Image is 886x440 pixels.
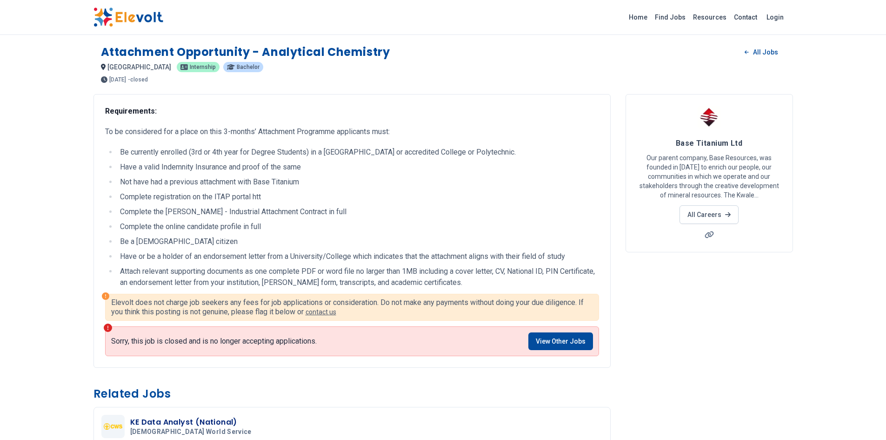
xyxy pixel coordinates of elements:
li: Be a [DEMOGRAPHIC_DATA] citizen [117,236,599,247]
li: Complete registration on the ITAP portal htt [117,191,599,203]
li: Not have had a previous attachment with Base Titanium [117,176,599,188]
li: Complete the online candidate profile in full [117,221,599,232]
p: To be considered for a place on this 3-months’ Attachment Programme applicants must: [105,126,599,137]
li: Attach relevant supporting documents as one complete PDF or word file no larger than 1MB includin... [117,266,599,288]
span: [DATE] [109,77,126,82]
span: [GEOGRAPHIC_DATA] [107,63,171,71]
p: Our parent company, Base Resources, was founded in [DATE] to enrich our people, our communities i... [637,153,781,200]
h1: Attachment Opportunity - Analytical Chemistry [101,45,390,60]
img: Elevolt [93,7,163,27]
a: contact us [306,308,336,316]
p: Elevolt does not charge job seekers any fees for job applications or consideration. Do not make a... [111,298,593,317]
a: All Jobs [737,45,785,59]
li: Be currently enrolled (3rd or 4th year for Degree Students) in a [GEOGRAPHIC_DATA] or accredited ... [117,147,599,158]
a: Contact [730,10,761,25]
iframe: Advertisement [626,264,793,394]
span: bachelor [237,64,260,70]
iframe: Chat Widget [839,395,886,440]
a: View Other Jobs [528,332,593,350]
span: [DEMOGRAPHIC_DATA] World Service [130,428,252,436]
li: Have a valid Indemnity Insurance and proof of the same [117,162,599,173]
h3: KE Data Analyst (National) [130,417,255,428]
li: Complete the [PERSON_NAME] - Industrial Attachment Contract in full [117,206,599,217]
img: Base Titanium Ltd [698,106,721,129]
a: Login [761,8,789,27]
img: Church World Service [104,423,122,429]
li: Have or be a holder of an endorsement letter from a University/College which indicates that the a... [117,251,599,262]
a: Find Jobs [651,10,689,25]
span: internship [190,64,216,70]
a: Resources [689,10,730,25]
p: Sorry, this job is closed and is no longer accepting applications. [111,337,317,346]
strong: Requirements: [105,107,157,115]
p: - closed [128,77,148,82]
a: Home [625,10,651,25]
span: Base Titanium Ltd [676,139,743,148]
a: All Careers [679,205,739,224]
h3: Related Jobs [93,386,611,401]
